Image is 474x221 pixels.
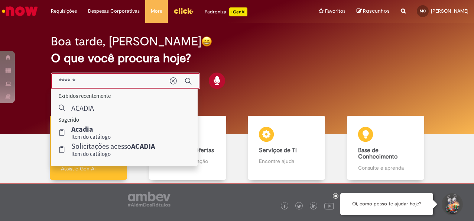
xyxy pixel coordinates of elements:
[431,8,468,14] span: [PERSON_NAME]
[340,193,433,215] div: Oi, como posso te ajudar hoje?
[1,4,39,19] img: ServiceNow
[259,157,314,165] p: Encontre ajuda
[283,205,286,208] img: logo_footer_facebook.png
[88,7,140,15] span: Despesas Corporativas
[420,9,426,13] span: MC
[51,35,201,48] h2: Boa tarde, [PERSON_NAME]
[201,36,212,47] img: happy-face.png
[358,164,413,172] p: Consulte e aprenda
[151,7,162,15] span: More
[51,52,423,65] h2: O que você procura hoje?
[312,204,316,209] img: logo_footer_linkedin.png
[325,7,345,15] span: Favoritos
[297,205,301,208] img: logo_footer_twitter.png
[160,147,214,154] b: Catálogo de Ofertas
[39,116,138,180] a: Tirar dúvidas Tirar dúvidas com Lupi Assist e Gen Ai
[128,192,171,206] img: logo_footer_ambev_rotulo_gray.png
[324,201,334,211] img: logo_footer_youtube.png
[205,7,247,16] div: Padroniza
[336,116,435,180] a: Base de Conhecimento Consulte e aprenda
[358,147,397,161] b: Base de Conhecimento
[173,5,194,16] img: click_logo_yellow_360x200.png
[363,7,390,15] span: Rascunhos
[441,193,463,215] button: Iniciar Conversa de Suporte
[51,7,77,15] span: Requisições
[259,147,297,154] b: Serviços de TI
[357,8,390,15] a: Rascunhos
[237,116,336,180] a: Serviços de TI Encontre ajuda
[229,7,247,16] p: +GenAi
